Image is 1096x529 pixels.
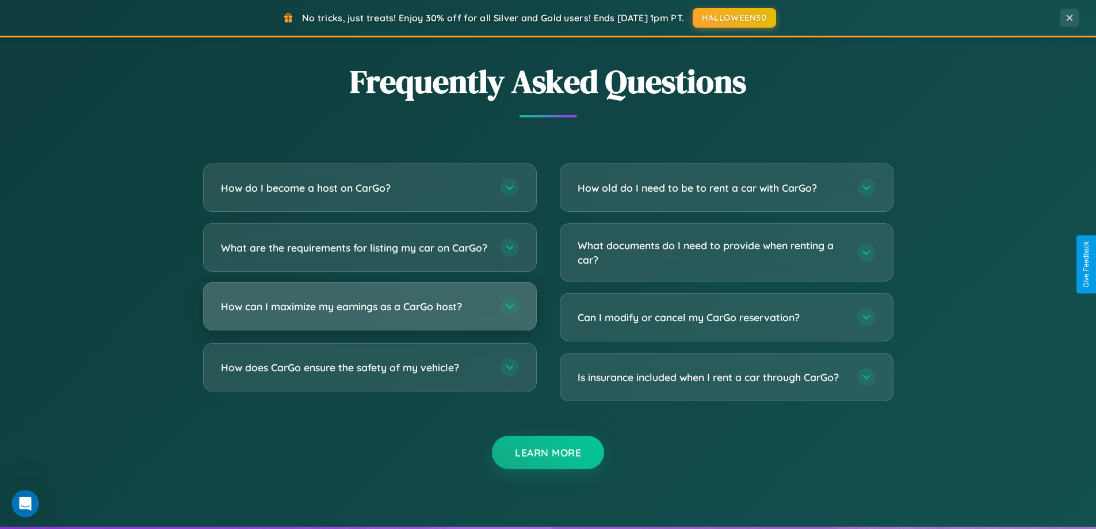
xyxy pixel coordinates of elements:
[221,181,489,195] h3: How do I become a host on CarGo?
[492,436,604,469] button: Learn More
[12,490,39,517] iframe: Intercom live chat
[578,238,846,267] h3: What documents do I need to provide when renting a car?
[693,8,776,28] button: HALLOWEEN30
[578,181,846,195] h3: How old do I need to be to rent a car with CarGo?
[1082,241,1090,288] div: Give Feedback
[221,299,489,314] h3: How can I maximize my earnings as a CarGo host?
[578,310,846,325] h3: Can I modify or cancel my CarGo reservation?
[221,241,489,255] h3: What are the requirements for listing my car on CarGo?
[578,370,846,385] h3: Is insurance included when I rent a car through CarGo?
[221,360,489,375] h3: How does CarGo ensure the safety of my vehicle?
[203,59,893,104] h2: Frequently Asked Questions
[302,12,684,24] span: No tricks, just treats! Enjoy 30% off for all Silver and Gold users! Ends [DATE] 1pm PT.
